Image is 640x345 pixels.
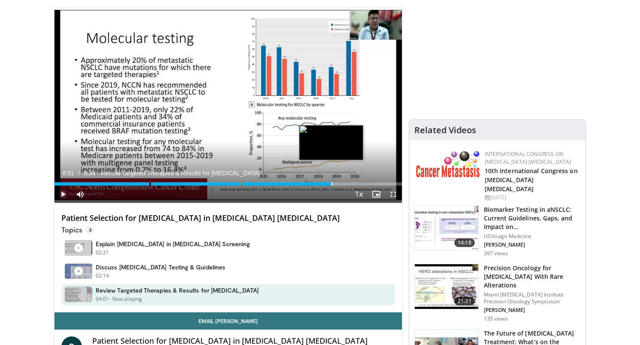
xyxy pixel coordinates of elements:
[84,170,95,177] span: 8:34
[96,295,109,303] p: 04:01
[485,150,571,165] a: International Congress on [MEDICAL_DATA] [MEDICAL_DATA]
[72,186,89,203] button: Mute
[484,205,580,231] h3: Biomarker Testing in aNSCLC: Current Guidelines, Gaps, and Impact on…
[484,315,508,322] p: 135 views
[78,170,80,177] span: /
[85,226,95,234] span: 3
[484,241,580,248] p: [PERSON_NAME]
[485,167,578,193] a: 10th International Congress on [MEDICAL_DATA] [MEDICAL_DATA]
[96,263,225,271] h4: Discuss [MEDICAL_DATA] Testing & Guidelines
[54,7,402,203] video-js: Video Player
[96,240,251,248] h4: Explain [MEDICAL_DATA] in [MEDICAL_DATA] Screening
[54,186,72,203] button: Play
[414,125,476,135] h4: Related Videos
[484,291,580,305] p: Miami [MEDICAL_DATA] Institute Precision Oncology Symposium
[414,205,580,257] a: 14:18 Biomarker Testing in aNSCLC: Current Guidelines, Gaps, and Impact on… UChicago Medicine [PE...
[484,307,580,314] p: [PERSON_NAME]
[415,264,478,309] img: 3647b238-bc69-4687-a324-4069eef19f4e.150x105_q85_crop-smart_upscale.jpg
[484,233,580,240] p: UChicago Medicine
[484,264,580,290] h3: Precision Oncology for [MEDICAL_DATA] With Rare Alterations
[350,186,368,203] button: Playback Rate
[96,272,109,280] p: 02:14
[485,194,579,202] div: [DATE]
[54,182,402,186] div: Progress Bar
[96,287,259,294] h4: Review Targeted Therapies & Results for [MEDICAL_DATA]
[61,226,95,234] p: Topics
[101,169,260,177] span: Review Targeted Therapies & Results for [MEDICAL_DATA]
[454,297,475,305] span: 21:31
[368,186,385,203] button: Enable picture-in-picture mode
[415,206,478,250] img: fe3bae92-2a57-4ed8-abf6-9a47823f3f05.150x105_q85_crop-smart_upscale.jpg
[416,150,480,177] img: 6ff8bc22-9509-4454-a4f8-ac79dd3b8976.png.150x105_q85_autocrop_double_scale_upscale_version-0.2.png
[414,264,580,322] a: 21:31 Precision Oncology for [MEDICAL_DATA] With Rare Alterations Miami [MEDICAL_DATA] Institute ...
[299,125,363,160] img: image.jpeg
[54,312,402,330] a: Email [PERSON_NAME]
[454,238,475,247] span: 14:18
[61,214,395,223] h4: Patient Selection for [MEDICAL_DATA] in [MEDICAL_DATA] [MEDICAL_DATA]
[385,186,402,203] button: Fullscreen
[109,295,142,303] p: - Now playing
[62,170,74,177] span: 6:51
[96,249,109,256] p: 02:21
[484,250,508,257] p: 397 views
[433,7,562,114] iframe: Advertisement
